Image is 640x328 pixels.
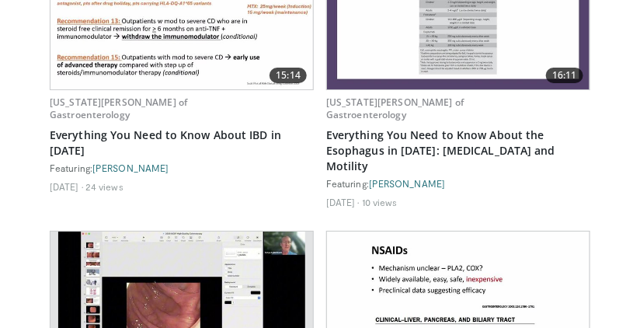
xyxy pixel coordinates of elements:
[50,96,187,121] a: [US_STATE][PERSON_NAME] of Gastroenterology
[50,162,314,174] div: Featuring:
[546,68,583,83] span: 16:11
[85,180,123,193] li: 24 views
[92,162,169,173] a: [PERSON_NAME]
[50,180,83,193] li: [DATE]
[326,177,590,190] div: Featuring:
[50,127,314,159] a: Everything You Need to Know About IBD in [DATE]
[326,127,590,174] a: Everything You Need to Know About the Esophagus in [DATE]: [MEDICAL_DATA] and Motility
[270,68,307,83] span: 15:14
[362,196,398,208] li: 10 views
[326,96,464,121] a: [US_STATE][PERSON_NAME] of Gastroenterology
[369,178,445,189] a: [PERSON_NAME]
[326,196,360,208] li: [DATE]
